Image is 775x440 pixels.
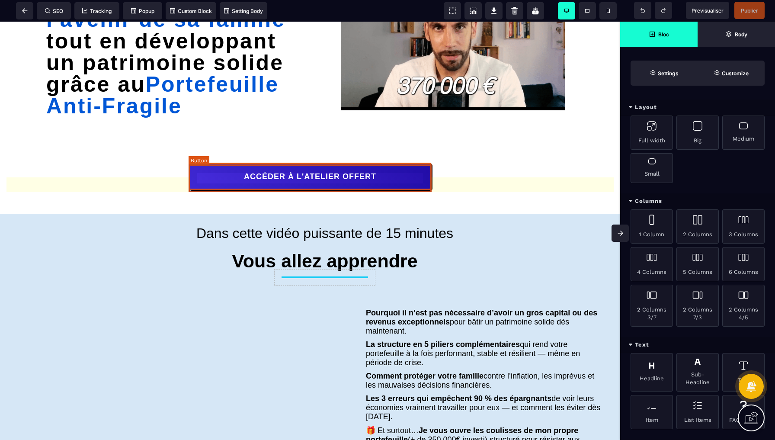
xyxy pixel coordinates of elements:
div: Sub-Headline [676,353,719,392]
div: Big [676,116,719,150]
div: 2 Columns 3/7 [631,285,673,327]
div: Text [722,353,765,392]
div: 3 Columns [722,209,765,244]
span: Open Style Manager [698,61,765,86]
text: qui rend votre portefeuille à la fois performant, stable et résilient — même en période de crise. [362,316,601,348]
b: Pourquoi il n’est pas nécessaire d’avoir un gros capital ou des revenus exceptionnels [366,287,599,305]
span: Open Layer Manager [698,22,775,47]
div: 2 Columns [676,209,719,244]
b: La structure en 5 piliers complémentaires [366,318,520,327]
span: SEO [45,8,63,14]
div: Text [620,337,775,353]
span: Preview [686,2,729,19]
span: Setting Body [224,8,263,14]
span: Dans cette vidéo puissante de 15 minutes [196,204,453,219]
text: de voir leurs économies vraiment travailler pour eux — et comment les éviter dès [DATE]. [362,370,601,402]
div: 5 Columns [676,247,719,281]
div: FAQ Items [722,395,765,429]
span: Publier [741,7,758,14]
b: Je vous ouvre les coulisses de mon propre portefeuille [366,405,580,422]
strong: Customize [722,70,749,77]
text: contre l’inflation, les imprévus et les mauvaises décisions financières. [362,348,601,370]
div: Item [631,395,673,429]
text: 🎁 Et surtout… (+ de 350 000€ investi) structuré pour résister aux marchés et générer des revenus ... [362,402,601,434]
span: View components [444,2,461,19]
div: 1 Column [631,209,673,244]
span: Custom Block [170,8,212,14]
text: pour bâtir un patrimoine solide dès maintenant. [362,285,601,316]
span: Previsualiser [692,7,724,14]
div: Full width [631,116,673,150]
div: Columns [620,193,775,209]
span: Tracking [82,8,112,14]
strong: Bloc [658,31,669,38]
div: Small [631,153,673,183]
div: 2 Columns 7/3 [676,285,719,327]
strong: Settings [658,70,679,77]
b: Comment protéger votre famille [366,350,484,359]
b: Les 3 erreurs qui empêchent 90 % des épargnants [366,373,551,381]
h1: Vous allez apprendre [36,233,614,251]
div: Layout [620,100,775,116]
div: 4 Columns [631,247,673,281]
span: Screenshot [464,2,482,19]
span: Open Blocks [620,22,698,47]
span: Settings [631,61,698,86]
div: List Items [676,395,719,429]
div: 6 Columns [722,247,765,281]
span: Popup [131,8,154,14]
strong: Body [735,31,747,38]
div: Medium [722,116,765,150]
div: 2 Columns 4/5 [722,285,765,327]
div: Headline [631,353,673,392]
button: ACCÉDER À L'ATELIER OFFERT [188,141,428,168]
